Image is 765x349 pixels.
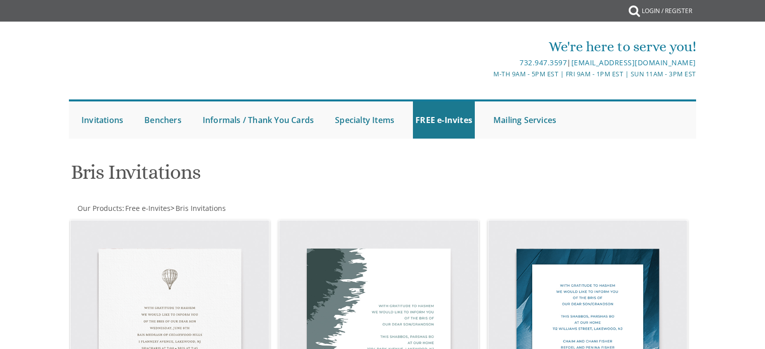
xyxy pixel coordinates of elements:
span: Bris Invitations [176,203,226,213]
a: Invitations [79,101,126,139]
a: Bris Invitations [175,203,226,213]
a: Our Products [76,203,122,213]
span: > [171,203,226,213]
div: We're here to serve you! [279,37,696,57]
div: : [69,203,383,213]
a: Free e-Invites [124,203,171,213]
a: FREE e-Invites [413,101,475,139]
a: Informals / Thank You Cards [200,101,316,139]
a: Mailing Services [491,101,559,139]
div: | [279,57,696,69]
span: Free e-Invites [125,203,171,213]
div: M-Th 9am - 5pm EST | Fri 9am - 1pm EST | Sun 11am - 3pm EST [279,69,696,79]
a: Benchers [142,101,184,139]
h1: Bris Invitations [71,161,481,191]
a: Specialty Items [332,101,397,139]
a: 732.947.3597 [520,58,567,67]
a: [EMAIL_ADDRESS][DOMAIN_NAME] [571,58,696,67]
